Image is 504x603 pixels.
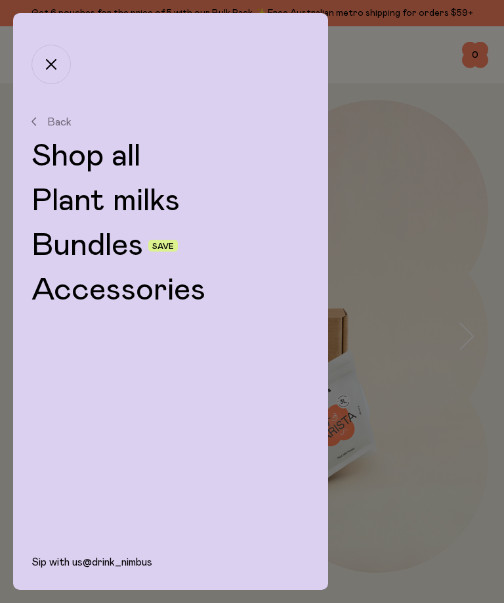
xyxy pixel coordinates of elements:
span: Save [152,242,174,250]
a: @drink_nimbus [83,557,152,568]
button: Back [31,116,310,127]
a: Accessories [31,275,310,306]
span: Back [47,116,72,127]
a: Plant milks [31,185,310,217]
a: Shop all [31,141,310,172]
a: Bundles [31,230,143,261]
div: Sip with us [13,556,328,590]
